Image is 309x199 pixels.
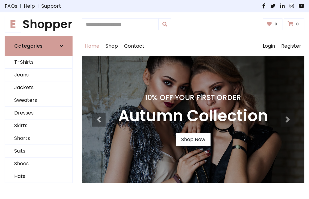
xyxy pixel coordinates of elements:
[24,2,35,10] a: Help
[5,2,17,10] a: FAQs
[5,16,21,32] span: E
[121,36,148,56] a: Contact
[102,36,121,56] a: Shop
[5,119,72,132] a: Skirts
[118,107,268,126] h3: Autumn Collection
[118,93,268,102] h4: 10% Off Your First Order
[5,94,72,107] a: Sweaters
[5,81,72,94] a: Jackets
[5,158,72,170] a: Shoes
[17,2,24,10] span: |
[294,21,300,27] span: 0
[176,133,211,146] a: Shop Now
[260,36,278,56] a: Login
[5,56,72,69] a: T-Shirts
[14,43,43,49] h6: Categories
[35,2,41,10] span: |
[41,2,61,10] a: Support
[263,18,283,30] a: 0
[273,21,279,27] span: 0
[5,145,72,158] a: Suits
[5,69,72,81] a: Jeans
[5,170,72,183] a: Hats
[5,107,72,119] a: Dresses
[82,36,102,56] a: Home
[5,17,73,31] a: EShopper
[284,18,304,30] a: 0
[5,132,72,145] a: Shorts
[278,36,304,56] a: Register
[5,36,73,56] a: Categories
[5,17,73,31] h1: Shopper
